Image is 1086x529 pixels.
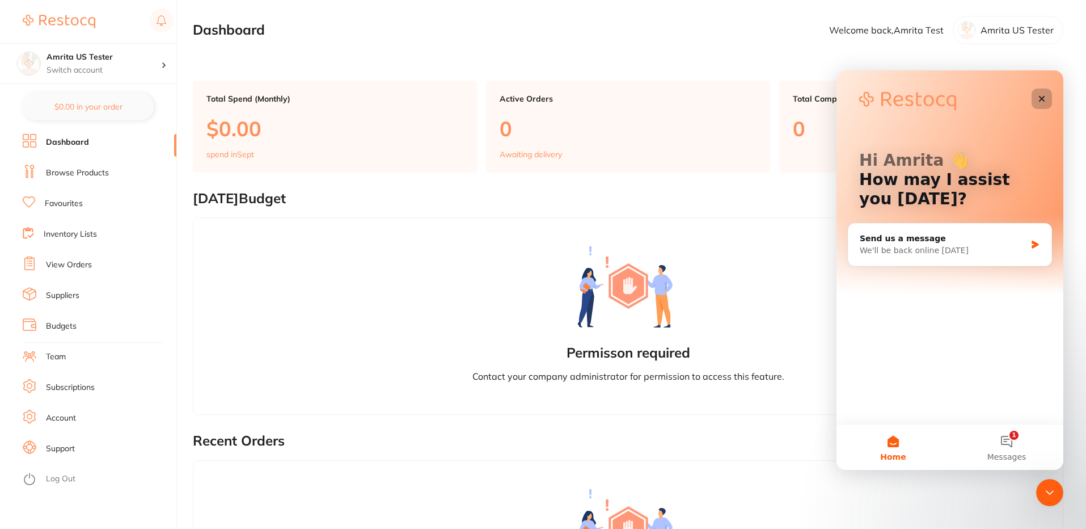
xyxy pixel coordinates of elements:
[46,351,66,363] a: Team
[18,52,40,75] img: Amrita US Tester
[23,15,95,28] img: Restocq Logo
[46,413,76,424] a: Account
[46,137,89,148] a: Dashboard
[46,290,79,301] a: Suppliers
[45,198,83,209] a: Favourites
[500,94,757,103] p: Active Orders
[44,229,97,240] a: Inventory Lists
[793,117,1050,140] p: 0
[193,22,265,38] h2: Dashboard
[981,25,1054,35] p: Amrita US Tester
[206,94,463,103] p: Total Spend (Monthly)
[193,191,1063,207] h2: [DATE] Budget
[486,81,770,173] a: Active Orders0Awaiting delivery
[23,471,173,489] button: Log Out
[1036,479,1063,506] iframe: Intercom live chat
[46,473,75,485] a: Log Out
[46,321,77,332] a: Budgets
[23,93,154,120] button: $0.00 in your order
[46,443,75,455] a: Support
[472,370,784,383] p: Contact your company administrator for permission to access this feature.
[206,150,254,159] p: spend in Sept
[193,433,1063,449] h2: Recent Orders
[46,382,95,393] a: Subscriptions
[793,94,1050,103] p: Total Completed Orders
[500,150,562,159] p: Awaiting delivery
[567,345,690,361] h2: Permisson required
[836,70,1063,470] iframe: Intercom live chat
[829,25,944,35] p: Welcome back, Amrita Test
[46,259,92,271] a: View Orders
[779,81,1063,173] a: Total Completed Orders0
[500,117,757,140] p: 0
[193,81,477,173] a: Total Spend (Monthly)$0.00spend inSept
[206,117,463,140] p: $0.00
[46,167,109,179] a: Browse Products
[47,52,161,63] h4: Amrita US Tester
[23,9,95,35] a: Restocq Logo
[47,65,161,76] p: Switch account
